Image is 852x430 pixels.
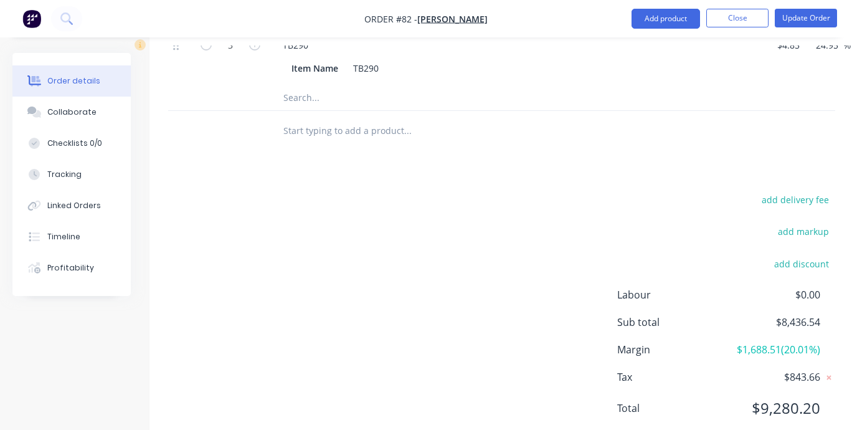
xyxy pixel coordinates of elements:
[286,59,343,77] div: Item Name
[771,223,835,240] button: add markup
[617,342,728,357] span: Margin
[273,36,318,54] div: TB290
[728,315,820,330] span: $8,436.54
[843,38,851,52] span: %
[617,401,728,416] span: Total
[12,190,131,221] button: Linked Orders
[12,221,131,252] button: Timeline
[47,169,82,180] div: Tracking
[12,97,131,128] button: Collaborate
[617,287,728,302] span: Labour
[47,107,97,118] div: Collaborate
[22,9,41,28] img: Factory
[417,13,488,25] a: [PERSON_NAME]
[47,231,80,242] div: Timeline
[283,118,532,143] input: Start typing to add a product...
[283,85,532,110] input: Search...
[12,252,131,284] button: Profitability
[706,9,769,27] button: Close
[728,287,820,302] span: $0.00
[617,370,728,385] span: Tax
[767,255,835,272] button: add discount
[728,342,820,357] span: $1,688.51 ( 20.01 %)
[12,128,131,159] button: Checklists 0/0
[755,191,835,208] button: add delivery fee
[728,397,820,419] span: $9,280.20
[47,200,101,211] div: Linked Orders
[47,138,102,149] div: Checklists 0/0
[12,159,131,190] button: Tracking
[775,9,837,27] button: Update Order
[348,59,384,77] div: TB290
[364,13,417,25] span: Order #82 -
[728,370,820,385] span: $843.66
[47,262,94,274] div: Profitability
[47,75,100,87] div: Order details
[617,315,728,330] span: Sub total
[12,65,131,97] button: Order details
[632,9,700,29] button: Add product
